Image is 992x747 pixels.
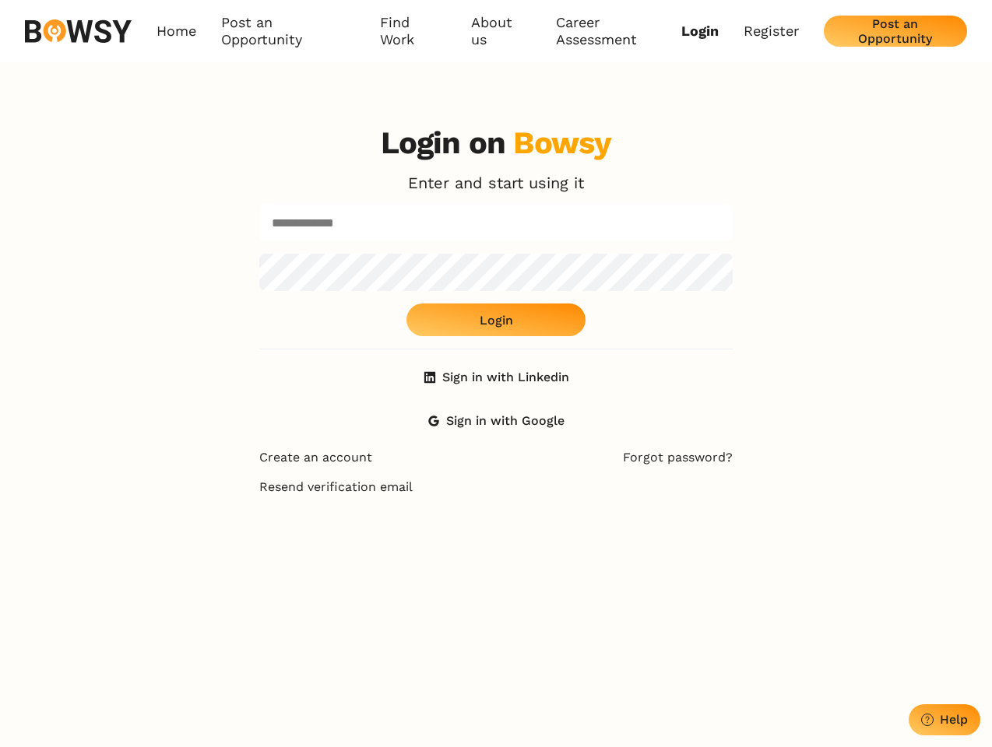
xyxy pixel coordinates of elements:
div: Post an Opportunity [836,16,955,46]
img: svg%3e [25,19,132,43]
a: Register [744,23,799,40]
h3: Login on [381,124,612,162]
button: Post an Opportunity [824,16,967,47]
a: Home [157,14,196,49]
a: Login [681,23,719,40]
p: Enter and start using it [408,174,584,191]
a: Career Assessment [556,14,681,49]
button: Help [909,704,980,735]
div: Help [940,712,968,727]
div: Bowsy [513,124,611,161]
